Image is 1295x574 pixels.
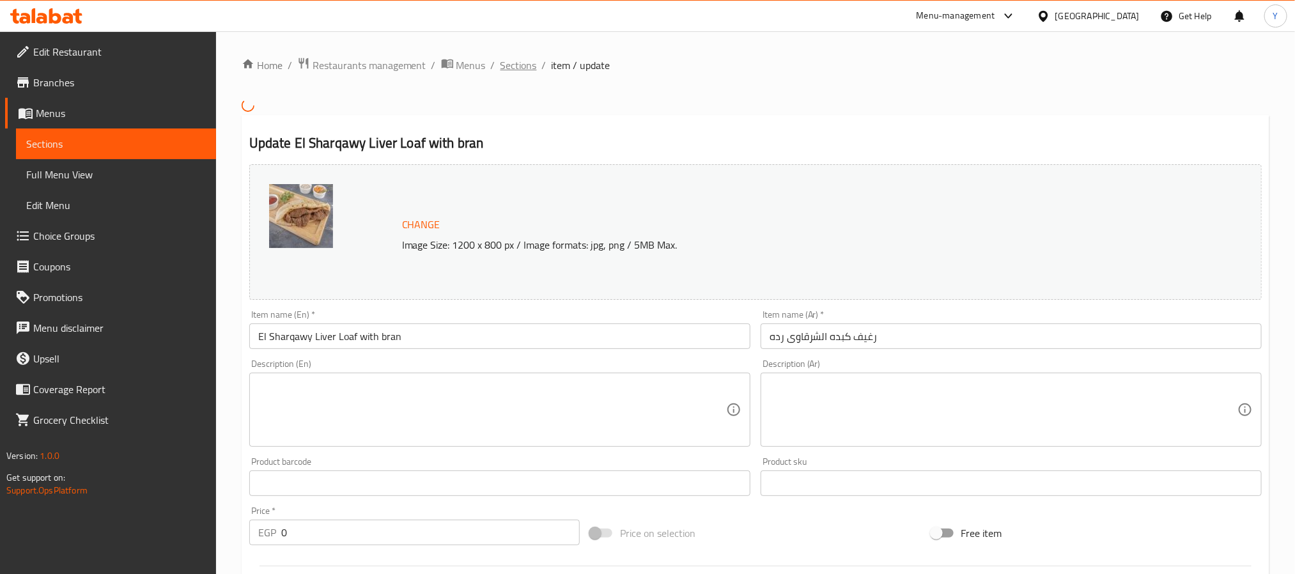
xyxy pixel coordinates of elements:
[36,105,206,121] span: Menus
[620,525,695,541] span: Price on selection
[258,525,276,540] p: EGP
[16,128,216,159] a: Sections
[961,525,1002,541] span: Free item
[397,212,446,238] button: Change
[5,98,216,128] a: Menus
[431,58,436,73] li: /
[33,228,206,244] span: Choice Groups
[33,44,206,59] span: Edit Restaurant
[5,405,216,435] a: Grocery Checklist
[249,323,750,349] input: Enter name En
[500,58,537,73] a: Sections
[917,8,995,24] div: Menu-management
[761,470,1262,496] input: Please enter product sku
[542,58,547,73] li: /
[1273,9,1278,23] span: Y
[5,313,216,343] a: Menu disclaimer
[16,190,216,221] a: Edit Menu
[33,412,206,428] span: Grocery Checklist
[33,382,206,397] span: Coverage Report
[552,58,610,73] span: item / update
[242,57,1269,74] nav: breadcrumb
[5,36,216,67] a: Edit Restaurant
[249,470,750,496] input: Please enter product barcode
[26,167,206,182] span: Full Menu View
[40,447,59,464] span: 1.0.0
[297,57,426,74] a: Restaurants management
[16,159,216,190] a: Full Menu View
[761,323,1262,349] input: Enter name Ar
[26,198,206,213] span: Edit Menu
[5,251,216,282] a: Coupons
[6,482,88,499] a: Support.OpsPlatform
[5,374,216,405] a: Coverage Report
[33,290,206,305] span: Promotions
[397,237,1127,252] p: Image Size: 1200 x 800 px / Image formats: jpg, png / 5MB Max.
[33,320,206,336] span: Menu disclaimer
[281,520,580,545] input: Please enter price
[5,282,216,313] a: Promotions
[456,58,486,73] span: Menus
[26,136,206,151] span: Sections
[33,75,206,90] span: Branches
[5,67,216,98] a: Branches
[6,447,38,464] span: Version:
[33,259,206,274] span: Coupons
[313,58,426,73] span: Restaurants management
[6,469,65,486] span: Get support on:
[242,58,283,73] a: Home
[269,184,333,248] img: %D8%B1%D8%BA%D9%8A%D9%81_%D9%83%D8%A8%D8%AF%D9%87_%D8%A7%D9%84%D8%B4%D8%B1%D9%82%D8%A7%D9%88%D9%8...
[402,215,440,234] span: Change
[1055,9,1140,23] div: [GEOGRAPHIC_DATA]
[441,57,486,74] a: Menus
[249,134,1262,153] h2: Update El Sharqawy Liver Loaf with bran
[33,351,206,366] span: Upsell
[288,58,292,73] li: /
[5,343,216,374] a: Upsell
[5,221,216,251] a: Choice Groups
[491,58,495,73] li: /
